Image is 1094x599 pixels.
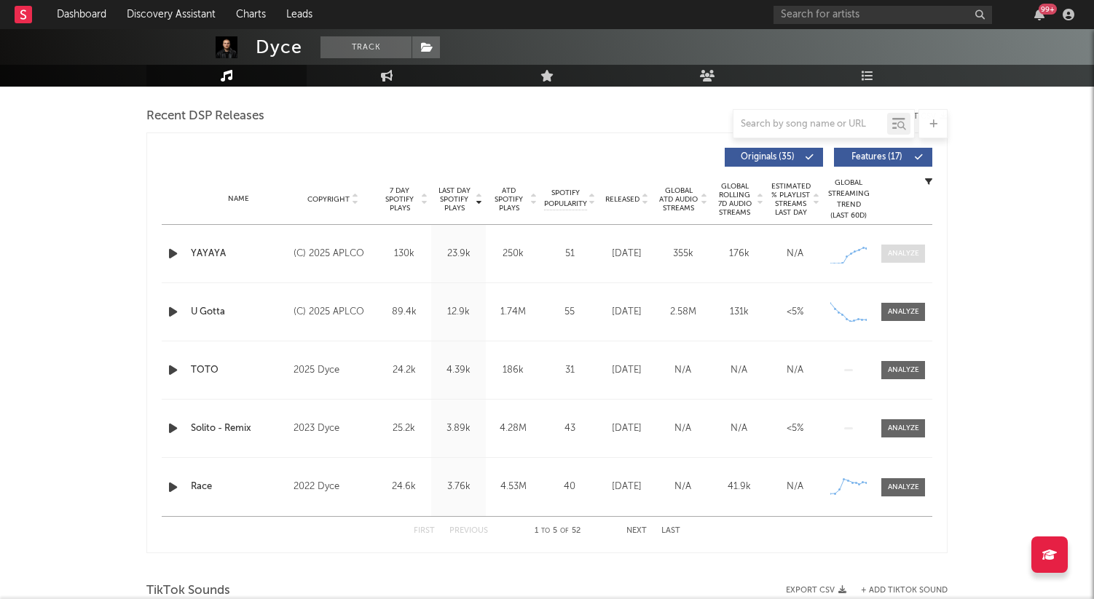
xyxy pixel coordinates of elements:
div: N/A [658,480,707,494]
div: N/A [658,421,707,436]
input: Search for artists [774,6,992,24]
span: Originals ( 35 ) [734,153,801,162]
div: 23.9k [435,247,482,261]
div: 1.74M [489,305,537,320]
div: [DATE] [602,305,651,320]
div: 250k [489,247,537,261]
div: 25.2k [380,421,428,436]
div: [DATE] [602,247,651,261]
div: 130k [380,247,428,261]
button: Features(17) [834,148,932,167]
div: 3.76k [435,480,482,494]
button: 99+ [1034,9,1044,20]
button: Last [661,527,680,535]
span: Features ( 17 ) [843,153,910,162]
span: Estimated % Playlist Streams Last Day [771,182,811,217]
div: [DATE] [602,363,651,378]
div: 355k [658,247,707,261]
div: 2023 Dyce [294,420,373,437]
button: Export CSV [786,586,846,595]
a: Solito - Remix [191,421,286,436]
span: Spotify Popularity [544,188,587,210]
span: Recent DSP Releases [146,108,264,125]
span: of [560,528,569,534]
a: TOTO [191,363,286,378]
div: 99 + [1039,4,1057,15]
div: N/A [771,363,819,378]
div: 3.89k [435,421,482,436]
div: 2.58M [658,305,707,320]
div: 51 [544,247,595,261]
div: 24.2k [380,363,428,378]
div: 31 [544,363,595,378]
span: Copyright [307,195,350,204]
div: 24.6k [380,480,428,494]
div: 89.4k [380,305,428,320]
div: <5% [771,421,819,436]
button: First [414,527,435,535]
div: 41.9k [715,480,763,494]
span: 7 Day Spotify Plays [380,186,419,213]
button: + Add TikTok Sound [846,587,948,595]
span: Global ATD Audio Streams [658,186,698,213]
div: N/A [771,247,819,261]
div: [DATE] [602,480,651,494]
div: 4.39k [435,363,482,378]
input: Search by song name or URL [733,119,887,130]
a: U Gotta [191,305,286,320]
div: 131k [715,305,763,320]
div: Global Streaming Trend (Last 60D) [827,178,870,221]
div: 176k [715,247,763,261]
div: [DATE] [602,421,651,436]
div: N/A [715,421,763,436]
div: (C) 2025 APLCO [294,304,373,321]
div: (C) 2025 APLCO [294,245,373,263]
div: <5% [771,305,819,320]
div: 4.28M [489,421,537,436]
span: Last Day Spotify Plays [435,186,473,213]
a: YAYAYA [191,247,286,261]
div: 2022 Dyce [294,478,373,496]
span: Global Rolling 7D Audio Streams [715,182,755,217]
div: N/A [658,363,707,378]
div: Dyce [256,36,302,58]
a: Race [191,480,286,494]
span: to [541,528,550,534]
button: Originals(35) [725,148,823,167]
button: Previous [449,527,488,535]
div: Name [191,194,286,205]
button: + Add TikTok Sound [861,587,948,595]
div: N/A [715,363,763,378]
div: 12.9k [435,305,482,320]
div: 43 [544,421,595,436]
div: 186k [489,363,537,378]
div: N/A [771,480,819,494]
div: 2025 Dyce [294,362,373,379]
div: 4.53M [489,480,537,494]
div: 1 5 52 [517,523,597,540]
button: Next [626,527,647,535]
div: 55 [544,305,595,320]
span: ATD Spotify Plays [489,186,528,213]
button: Track [320,36,412,58]
span: Released [605,195,640,204]
div: 40 [544,480,595,494]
